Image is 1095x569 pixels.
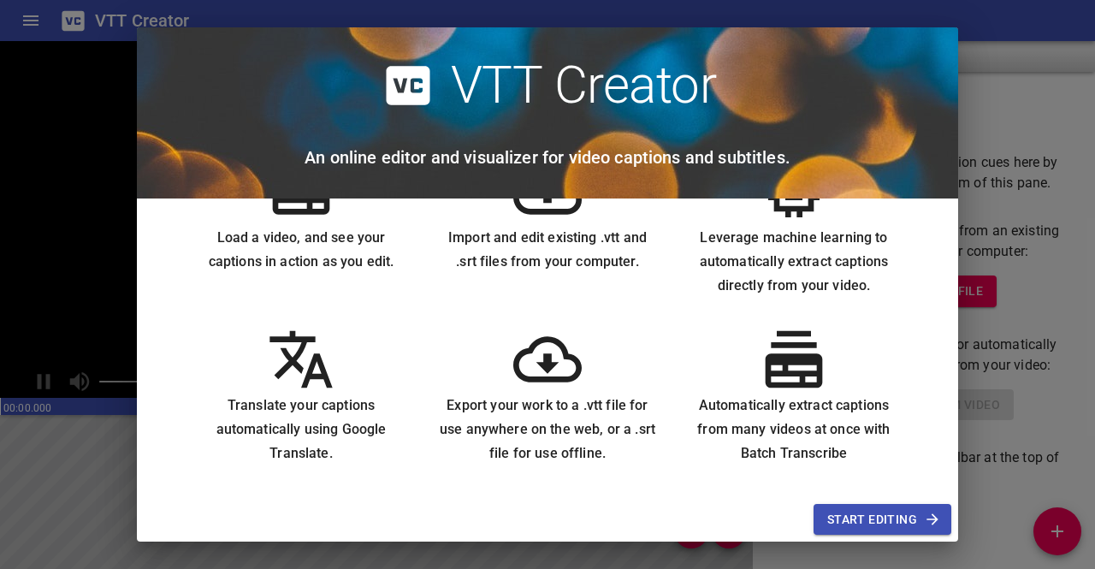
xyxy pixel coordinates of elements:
h6: Leverage machine learning to automatically extract captions directly from your video. [684,226,903,298]
h6: Load a video, and see your captions in action as you edit. [192,226,411,274]
h6: Export your work to a .vtt file for use anywhere on the web, or a .srt file for use offline. [438,394,657,465]
h6: Import and edit existing .vtt and .srt files from your computer. [438,226,657,274]
h2: VTT Creator [451,55,717,116]
h6: Automatically extract captions from many videos at once with Batch Transcribe [684,394,903,465]
button: Start Editing [814,504,951,536]
h6: Translate your captions automatically using Google Translate. [192,394,411,465]
span: Start Editing [827,509,938,530]
h6: An online editor and visualizer for video captions and subtitles. [305,144,790,171]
